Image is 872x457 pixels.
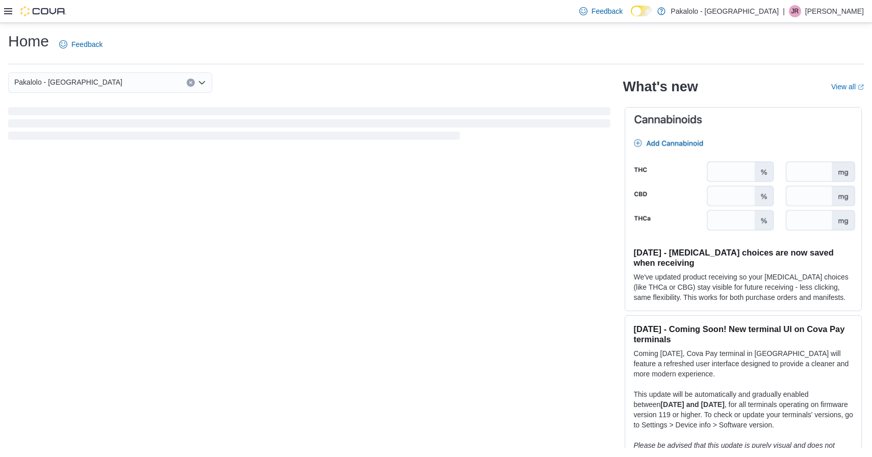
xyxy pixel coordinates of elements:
[592,6,623,16] span: Feedback
[633,272,853,302] p: We've updated product receiving so your [MEDICAL_DATA] choices (like THCa or CBG) stay visible fo...
[858,84,864,90] svg: External link
[633,247,853,268] h3: [DATE] - [MEDICAL_DATA] choices are now saved when receiving
[631,6,652,16] input: Dark Mode
[671,5,779,17] p: Pakalolo - [GEOGRAPHIC_DATA]
[623,79,698,95] h2: What's new
[14,76,122,88] span: Pakalolo - [GEOGRAPHIC_DATA]
[783,5,785,17] p: |
[8,31,49,52] h1: Home
[71,39,102,49] span: Feedback
[660,400,724,409] strong: [DATE] and [DATE]
[8,109,610,142] span: Loading
[831,83,864,91] a: View allExternal link
[789,5,801,17] div: Justin Rochon
[55,34,107,55] a: Feedback
[805,5,864,17] p: [PERSON_NAME]
[791,5,799,17] span: JR
[198,79,206,87] button: Open list of options
[575,1,627,21] a: Feedback
[631,16,631,17] span: Dark Mode
[633,348,853,379] p: Coming [DATE], Cova Pay terminal in [GEOGRAPHIC_DATA] will feature a refreshed user interface des...
[633,389,853,430] p: This update will be automatically and gradually enabled between , for all terminals operating on ...
[20,6,66,16] img: Cova
[633,324,853,344] h3: [DATE] - Coming Soon! New terminal UI on Cova Pay terminals
[187,79,195,87] button: Clear input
